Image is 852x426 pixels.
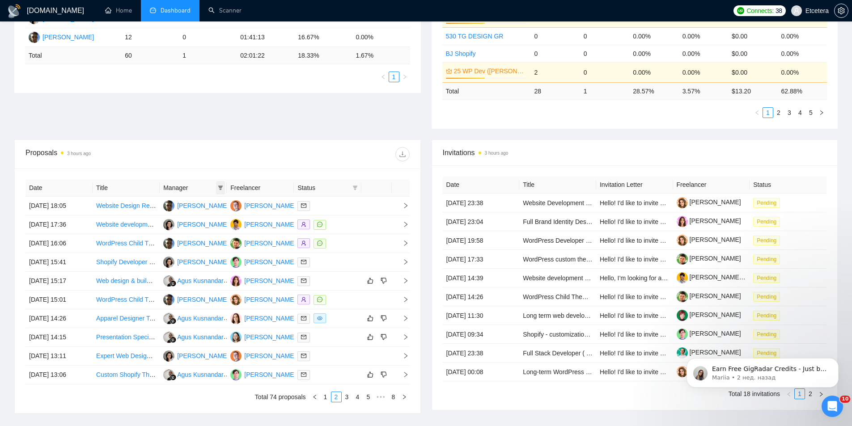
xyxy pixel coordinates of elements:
[753,330,784,337] a: Pending
[819,110,824,115] span: right
[163,275,174,287] img: AK
[443,194,520,212] td: [DATE] 23:38
[96,371,237,378] a: Custom Shopify Theme Development from Scratch
[230,239,296,246] a: LL[PERSON_NAME]
[301,259,306,265] span: mail
[160,179,227,197] th: Manager
[244,295,296,304] div: [PERSON_NAME]
[230,257,242,268] img: DM
[301,222,306,227] span: user-add
[177,295,229,304] div: [PERSON_NAME]
[753,311,780,321] span: Pending
[367,277,373,284] span: like
[389,392,398,402] a: 8
[244,238,296,248] div: [PERSON_NAME]
[93,215,160,234] td: Website development for new Swiss weight loss business
[784,108,794,118] a: 3
[163,371,224,378] a: AKAgus Kusnandar
[679,62,728,82] td: 0.00%
[728,82,777,100] td: $ 13.20
[367,315,373,322] span: like
[519,269,596,287] td: Website development for new Swiss weight loss business
[629,27,678,45] td: 0.00%
[677,216,688,227] img: c1U28jQPTAyuiOlES-TwaD6mGLCkmTDfLtTFebe1xB4CWi2bcOC8xitlq9HfN90Gqy
[778,62,827,82] td: 0.00%
[230,332,242,343] img: VY
[20,27,34,41] img: Profile image for Mariia
[312,394,318,400] span: left
[530,27,580,45] td: 0
[677,291,688,302] img: c1H5j4uuwRoiYYBPUc0TtXcw2dMxy5fGUeEXcoyQTo85fuH37bAwWfg3xyvaZyZkb6
[230,333,296,340] a: VY[PERSON_NAME]
[806,108,816,118] a: 5
[523,199,605,207] a: Website Development Project
[301,240,306,246] span: user-add
[679,27,728,45] td: 0.00%
[365,332,376,342] button: like
[395,278,409,284] span: right
[446,68,452,74] span: crown
[244,351,296,361] div: [PERSON_NAME]
[443,176,520,194] th: Date
[25,147,217,161] div: Proposals
[237,28,294,47] td: 01:41:13
[230,200,242,211] img: AL
[523,350,623,357] a: Full Stack Developer ( Laravel+Vue)
[442,82,531,100] td: Total
[402,394,407,400] span: right
[753,293,784,300] a: Pending
[519,212,596,231] td: Full Brand Identity Design for Upcoming Launch
[822,396,843,417] iframe: Intercom live chat
[301,278,306,283] span: mail
[753,236,780,245] span: Pending
[365,369,376,380] button: like
[399,392,410,402] button: right
[523,237,644,244] a: WordPress Developer for Multiple Websites
[353,392,363,402] a: 4
[96,202,187,209] a: Website Design Rework Needed
[93,197,160,215] td: Website Design Rework Needed
[96,221,256,228] a: Website development for new Swiss weight loss business
[163,313,174,324] img: AK
[230,295,296,303] a: AP[PERSON_NAME]
[367,333,373,341] span: like
[7,4,21,18] img: logo
[381,74,386,80] span: left
[13,19,165,48] div: message notification from Mariia, 2 нед. назад. Earn Free GigRadar Credits - Just by Sharing Your...
[163,277,224,284] a: AKAgus Kusnandar
[805,107,816,118] li: 5
[163,295,229,303] a: AP[PERSON_NAME]
[244,313,296,323] div: [PERSON_NAME]
[747,6,774,16] span: Connects:
[177,219,229,229] div: [PERSON_NAME]
[331,392,342,402] li: 2
[753,199,784,206] a: Pending
[163,294,174,305] img: AP
[25,215,93,234] td: [DATE] 17:36
[443,250,520,269] td: [DATE] 17:33
[365,313,376,324] button: like
[244,332,296,342] div: [PERSON_NAME]
[519,194,596,212] td: Website Development Project
[25,272,93,291] td: [DATE] 15:17
[342,392,352,402] li: 3
[25,179,93,197] th: Date
[381,315,387,322] span: dislike
[381,333,387,341] span: dislike
[352,185,358,190] span: filter
[399,72,410,82] li: Next Page
[363,392,374,402] li: 5
[629,45,678,62] td: 0.00%
[793,8,800,14] span: user
[297,183,348,193] span: Status
[677,311,741,318] a: [PERSON_NAME]
[519,250,596,269] td: WordPress custom theme development + API integration
[677,217,741,224] a: [PERSON_NAME]
[753,312,784,319] a: Pending
[834,4,848,18] button: setting
[230,350,242,362] img: AL
[778,27,827,45] td: 0.00%
[29,32,40,43] img: AP
[523,256,680,263] a: WordPress custom theme development + API integration
[163,202,229,209] a: AP[PERSON_NAME]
